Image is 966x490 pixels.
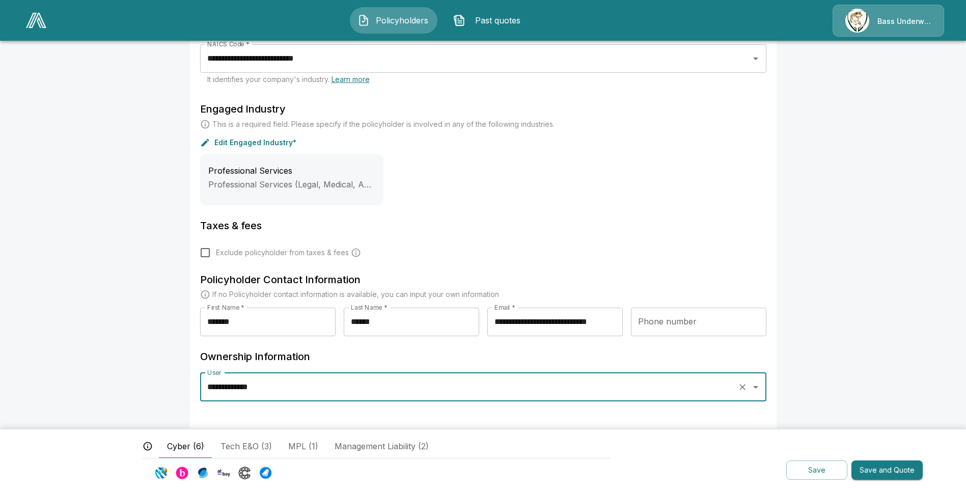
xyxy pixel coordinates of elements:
img: Carrier Logo [217,467,230,479]
a: Agency IconBass Underwriters [833,5,944,37]
img: Carrier Logo [259,467,272,479]
img: Past quotes Icon [453,14,465,26]
label: User [207,368,222,377]
p: If no Policyholder contact information is available, you can input your own information [212,289,499,300]
p: Edit Engaged Industry* [214,139,296,146]
h6: Ownership Information [200,348,766,365]
label: Last Name * [351,303,387,312]
span: Tech E&O (3) [220,440,272,452]
p: This is a required field. Please specify if the policyholder is involved in any of the following ... [212,119,555,129]
label: First Name * [207,303,244,312]
button: Past quotes IconPast quotes [446,7,533,34]
span: Policyholders [374,14,430,26]
img: Agency Icon [845,9,869,33]
span: MPL (1) [288,440,318,452]
button: Policyholders IconPolicyholders [350,7,437,34]
img: Carrier Logo [197,467,209,479]
h6: Policyholder Contact Information [200,271,766,288]
img: AA Logo [26,13,46,28]
span: Professional Services (Legal, Medical, A&E, or other licensed professional - services) [208,179,539,189]
label: NAICS Code * [207,40,250,48]
p: Bass Underwriters [877,16,931,26]
img: Carrier Logo [238,467,251,479]
h6: Engaged Industry [200,101,766,117]
span: Professional Services [208,166,292,176]
button: Open [749,51,763,66]
svg: Carrier and processing fees will still be applied [351,248,361,258]
span: Exclude policyholder from taxes & fees [216,248,349,258]
label: Email * [494,303,515,312]
button: Clear [735,380,750,394]
button: Open [749,380,763,394]
span: It identifies your company's industry. [207,75,370,84]
a: Learn more [332,75,370,84]
h6: Taxes & fees [200,217,766,234]
span: Cyber (6) [167,440,204,452]
img: Policyholders Icon [357,14,370,26]
span: Past quotes [470,14,526,26]
span: Management Liability (2) [335,440,429,452]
